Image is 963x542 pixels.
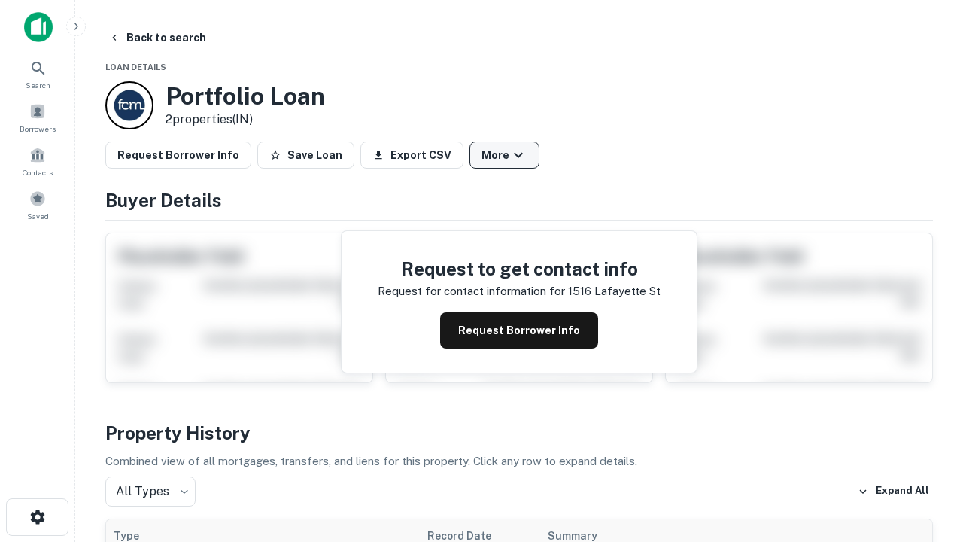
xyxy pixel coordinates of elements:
p: Combined view of all mortgages, transfers, and liens for this property. Click any row to expand d... [105,452,933,470]
p: Request for contact information for [378,282,565,300]
img: capitalize-icon.png [24,12,53,42]
button: Request Borrower Info [105,142,251,169]
button: More [469,142,539,169]
span: Loan Details [105,62,166,72]
a: Contacts [5,141,71,181]
div: All Types [105,477,196,507]
a: Search [5,53,71,94]
p: 1516 lafayette st [568,282,661,300]
span: Search [26,79,50,91]
button: Request Borrower Info [440,312,598,349]
span: Contacts [23,166,53,178]
button: Save Loan [257,142,354,169]
button: Expand All [854,480,933,503]
button: Export CSV [360,142,463,169]
button: Back to search [102,24,212,51]
iframe: Chat Widget [888,373,963,446]
p: 2 properties (IN) [166,111,325,129]
h4: Property History [105,419,933,446]
a: Saved [5,184,71,225]
h4: Buyer Details [105,187,933,214]
h3: Portfolio Loan [166,82,325,111]
span: Borrowers [20,123,56,135]
h4: Request to get contact info [378,255,661,282]
span: Saved [27,210,49,222]
a: Borrowers [5,97,71,138]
